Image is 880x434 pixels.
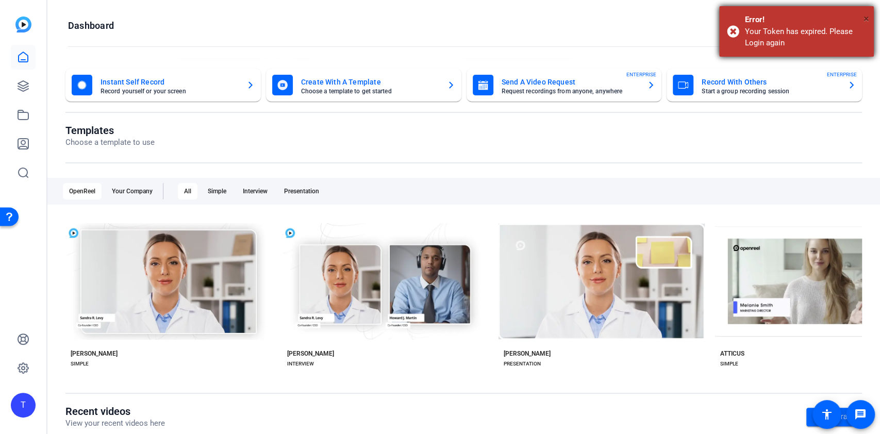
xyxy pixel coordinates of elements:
span: ENTERPRISE [626,71,656,78]
h1: Dashboard [68,20,114,32]
button: Close [864,11,869,26]
mat-icon: message [854,408,867,421]
mat-card-subtitle: Record yourself or your screen [101,88,238,94]
img: blue-gradient.svg [15,16,31,32]
div: INTERVIEW [287,360,314,368]
h1: Templates [65,124,155,137]
span: × [864,12,869,25]
div: Interview [237,183,274,199]
div: OpenReel [63,183,102,199]
button: Instant Self RecordRecord yourself or your screen [65,69,261,102]
mat-icon: accessibility [821,408,833,421]
mat-card-title: Send A Video Request [502,76,639,88]
div: All [178,183,197,199]
div: ATTICUS [720,349,744,358]
p: View your recent videos here [65,418,165,429]
div: Your Token has expired. Please Login again [745,26,866,49]
button: Send A Video RequestRequest recordings from anyone, anywhereENTERPRISE [467,69,662,102]
mat-card-subtitle: Start a group recording session [702,88,839,94]
div: SIMPLE [71,360,89,368]
div: Error! [745,14,866,26]
div: SIMPLE [720,360,738,368]
mat-card-subtitle: Request recordings from anyone, anywhere [502,88,639,94]
mat-card-title: Create With A Template [301,76,439,88]
div: Presentation [278,183,325,199]
div: Simple [202,183,233,199]
div: T [11,393,36,418]
div: PRESENTATION [504,360,541,368]
button: Record With OthersStart a group recording sessionENTERPRISE [667,69,862,102]
span: ENTERPRISE [827,71,857,78]
mat-card-title: Instant Self Record [101,76,238,88]
div: [PERSON_NAME] [71,349,118,358]
h1: Recent videos [65,405,165,418]
div: [PERSON_NAME] [287,349,334,358]
mat-card-subtitle: Choose a template to get started [301,88,439,94]
a: Go to library [806,408,862,426]
p: Choose a template to use [65,137,155,148]
mat-card-title: Record With Others [702,76,839,88]
button: Create With A TemplateChoose a template to get started [266,69,461,102]
div: [PERSON_NAME] [504,349,551,358]
div: Your Company [106,183,159,199]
